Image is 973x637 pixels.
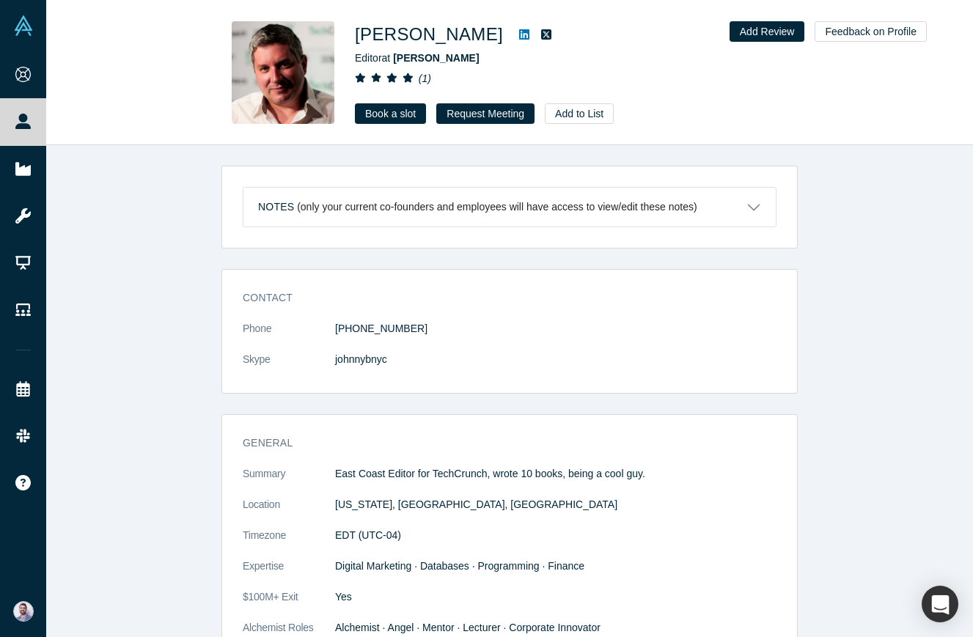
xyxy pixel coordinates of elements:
p: (only your current co-founders and employees will have access to view/edit these notes) [297,201,697,213]
button: Add to List [545,103,614,124]
dt: $100M+ Exit [243,589,335,620]
i: ( 1 ) [419,73,431,84]
dt: Timezone [243,528,335,559]
button: Request Meeting [436,103,535,124]
dd: johnnybnyc [335,352,776,367]
img: Alchemist Vault Logo [13,15,34,36]
dt: Phone [243,321,335,352]
dd: Yes [335,589,776,605]
dt: Summary [243,466,335,497]
dd: [US_STATE], [GEOGRAPHIC_DATA], [GEOGRAPHIC_DATA] [335,497,776,512]
a: Book a slot [355,103,426,124]
dt: Location [243,497,335,528]
dt: Skype [243,352,335,383]
button: Add Review [730,21,805,42]
img: Sam Jadali's Account [13,601,34,622]
a: [PHONE_NUMBER] [335,323,427,334]
dd: EDT (UTC-04) [335,528,776,543]
a: [PERSON_NAME] [393,52,479,64]
h1: [PERSON_NAME] [355,21,503,48]
button: Feedback on Profile [815,21,927,42]
h3: Contact [243,290,756,306]
img: John Biggs's Profile Image [232,21,334,124]
p: East Coast Editor for TechCrunch, wrote 10 books, being a cool guy. [335,466,776,482]
dd: Alchemist · Angel · Mentor · Lecturer · Corporate Innovator [335,620,776,636]
h3: Notes [258,199,294,215]
h3: General [243,435,756,451]
button: Notes (only your current co-founders and employees will have access to view/edit these notes) [243,188,776,227]
span: Editor at [355,52,480,64]
dt: Expertise [243,559,335,589]
span: Digital Marketing · Databases · Programming · Finance [335,560,584,572]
